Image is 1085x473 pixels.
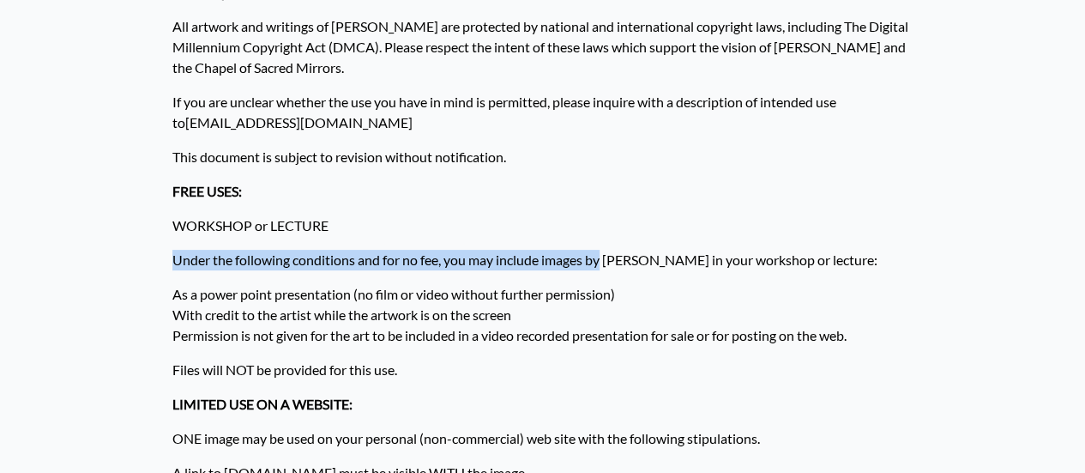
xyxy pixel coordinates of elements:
[172,9,913,85] p: All artwork and writings of [PERSON_NAME] are protected by national and international copyright l...
[172,209,913,243] p: WORKSHOP or LECTURE
[172,140,913,174] p: This document is subject to revision without notification.
[172,421,913,456] p: ONE image may be used on your personal (non-commercial) web site with the following stipulations.
[172,183,242,199] strong: FREE USES:
[172,353,913,387] p: Files will NOT be provided for this use.
[172,243,913,277] p: Under the following conditions and for no fee, you may include images by [PERSON_NAME] in your wo...
[172,396,353,412] strong: LIMITED USE ON A WEBSITE:
[172,277,913,353] p: As a power point presentation (no film or video without further permission) With credit to the ar...
[172,85,913,140] p: If you are unclear whether the use you have in mind is permitted, please inquire with a descripti...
